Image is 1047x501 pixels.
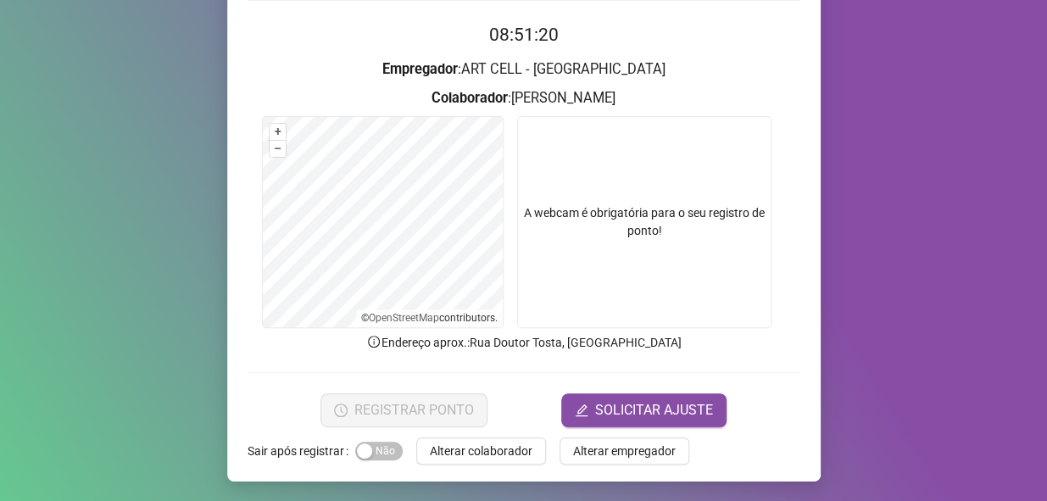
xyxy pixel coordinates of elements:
strong: Empregador [382,61,458,77]
strong: Colaborador [432,90,508,106]
button: Alterar empregador [560,437,689,465]
span: Alterar colaborador [430,442,532,460]
li: © contributors. [361,312,498,324]
button: REGISTRAR PONTO [320,393,487,427]
button: editSOLICITAR AJUSTE [561,393,727,427]
label: Sair após registrar [248,437,355,465]
a: OpenStreetMap [369,312,439,324]
h3: : ART CELL - [GEOGRAPHIC_DATA] [248,58,800,81]
button: + [270,124,286,140]
span: info-circle [366,334,381,349]
h3: : [PERSON_NAME] [248,87,800,109]
span: Alterar empregador [573,442,676,460]
button: – [270,141,286,157]
div: A webcam é obrigatória para o seu registro de ponto! [517,116,771,328]
button: Alterar colaborador [416,437,546,465]
p: Endereço aprox. : Rua Doutor Tosta, [GEOGRAPHIC_DATA] [248,333,800,352]
time: 08:51:20 [489,25,559,45]
span: edit [575,404,588,417]
span: SOLICITAR AJUSTE [595,400,713,420]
